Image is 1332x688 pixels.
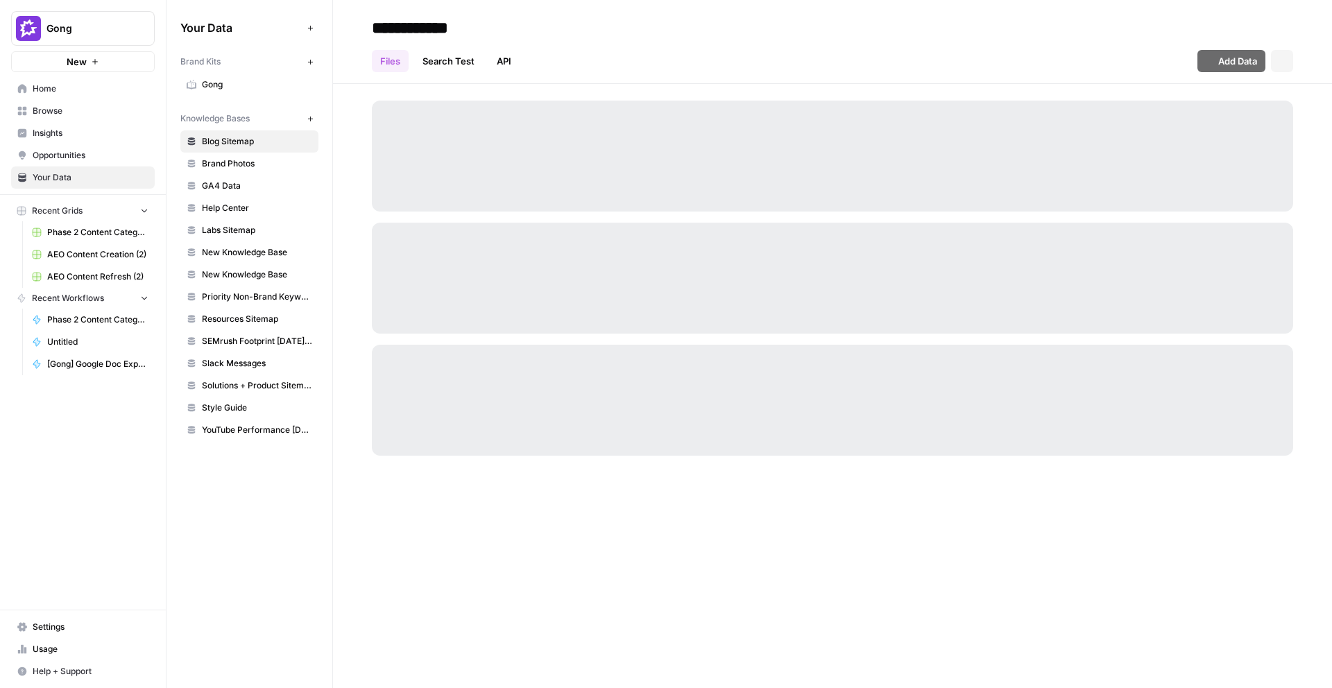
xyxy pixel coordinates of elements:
[180,419,318,441] a: YouTube Performance [DATE] through [DATE]
[202,402,312,414] span: Style Guide
[11,166,155,189] a: Your Data
[180,19,302,36] span: Your Data
[414,50,483,72] a: Search Test
[202,313,312,325] span: Resources Sitemap
[26,243,155,266] a: AEO Content Creation (2)
[47,358,148,370] span: [Gong] Google Doc Export
[47,336,148,348] span: Untitled
[11,616,155,638] a: Settings
[180,219,318,241] a: Labs Sitemap
[16,16,41,41] img: Gong Logo
[180,330,318,352] a: SEMrush Footprint [DATE]-[DATE]
[67,55,87,69] span: New
[202,246,312,259] span: New Knowledge Base
[47,270,148,283] span: AEO Content Refresh (2)
[180,352,318,375] a: Slack Messages
[11,100,155,122] a: Browse
[202,335,312,347] span: SEMrush Footprint [DATE]-[DATE]
[47,226,148,239] span: Phase 2 Content Categorizer Grid WBB 2025
[202,268,312,281] span: New Knowledge Base
[180,130,318,153] a: Blog Sitemap
[202,202,312,214] span: Help Center
[180,153,318,175] a: Brand Photos
[33,149,148,162] span: Opportunities
[11,638,155,660] a: Usage
[11,122,155,144] a: Insights
[33,127,148,139] span: Insights
[202,78,312,91] span: Gong
[202,379,312,392] span: Solutions + Product Sitemap
[180,197,318,219] a: Help Center
[46,21,130,35] span: Gong
[33,621,148,633] span: Settings
[47,248,148,261] span: AEO Content Creation (2)
[32,292,104,304] span: Recent Workflows
[202,180,312,192] span: GA4 Data
[26,353,155,375] a: [Gong] Google Doc Export
[180,74,318,96] a: Gong
[1218,54,1257,68] span: Add Data
[33,171,148,184] span: Your Data
[26,221,155,243] a: Phase 2 Content Categorizer Grid WBB 2025
[202,357,312,370] span: Slack Messages
[47,313,148,326] span: Phase 2 Content Categorizer
[202,135,312,148] span: Blog Sitemap
[11,660,155,682] button: Help + Support
[488,50,520,72] a: API
[11,11,155,46] button: Workspace: Gong
[26,331,155,353] a: Untitled
[202,291,312,303] span: Priority Non-Brand Keywords FY26
[180,286,318,308] a: Priority Non-Brand Keywords FY26
[33,83,148,95] span: Home
[180,308,318,330] a: Resources Sitemap
[11,288,155,309] button: Recent Workflows
[180,112,250,125] span: Knowledge Bases
[180,375,318,397] a: Solutions + Product Sitemap
[180,264,318,286] a: New Knowledge Base
[11,51,155,72] button: New
[202,157,312,170] span: Brand Photos
[33,105,148,117] span: Browse
[33,643,148,655] span: Usage
[180,397,318,419] a: Style Guide
[1197,50,1265,72] button: Add Data
[11,144,155,166] a: Opportunities
[26,266,155,288] a: AEO Content Refresh (2)
[180,175,318,197] a: GA4 Data
[180,55,221,68] span: Brand Kits
[202,224,312,237] span: Labs Sitemap
[372,50,409,72] a: Files
[33,665,148,678] span: Help + Support
[11,200,155,221] button: Recent Grids
[202,424,312,436] span: YouTube Performance [DATE] through [DATE]
[180,241,318,264] a: New Knowledge Base
[32,205,83,217] span: Recent Grids
[11,78,155,100] a: Home
[26,309,155,331] a: Phase 2 Content Categorizer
